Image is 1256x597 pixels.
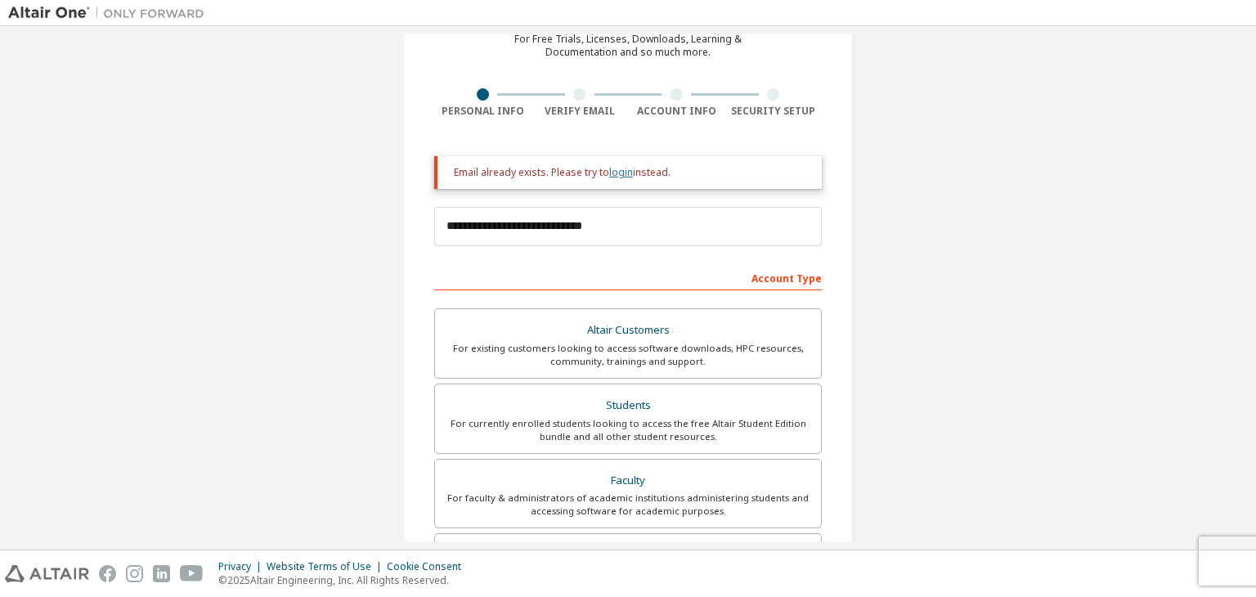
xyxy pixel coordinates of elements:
[387,560,471,573] div: Cookie Consent
[445,417,811,443] div: For currently enrolled students looking to access the free Altair Student Edition bundle and all ...
[434,105,532,118] div: Personal Info
[126,565,143,582] img: instagram.svg
[267,560,387,573] div: Website Terms of Use
[725,105,823,118] div: Security Setup
[180,565,204,582] img: youtube.svg
[609,165,633,179] a: login
[454,166,809,179] div: Email already exists. Please try to instead.
[445,342,811,368] div: For existing customers looking to access software downloads, HPC resources, community, trainings ...
[5,565,89,582] img: altair_logo.svg
[445,394,811,417] div: Students
[532,105,629,118] div: Verify Email
[445,492,811,518] div: For faculty & administrators of academic institutions administering students and accessing softwa...
[99,565,116,582] img: facebook.svg
[514,33,742,59] div: For Free Trials, Licenses, Downloads, Learning & Documentation and so much more.
[8,5,213,21] img: Altair One
[218,573,471,587] p: © 2025 Altair Engineering, Inc. All Rights Reserved.
[434,264,822,290] div: Account Type
[445,319,811,342] div: Altair Customers
[153,565,170,582] img: linkedin.svg
[628,105,725,118] div: Account Info
[218,560,267,573] div: Privacy
[445,469,811,492] div: Faculty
